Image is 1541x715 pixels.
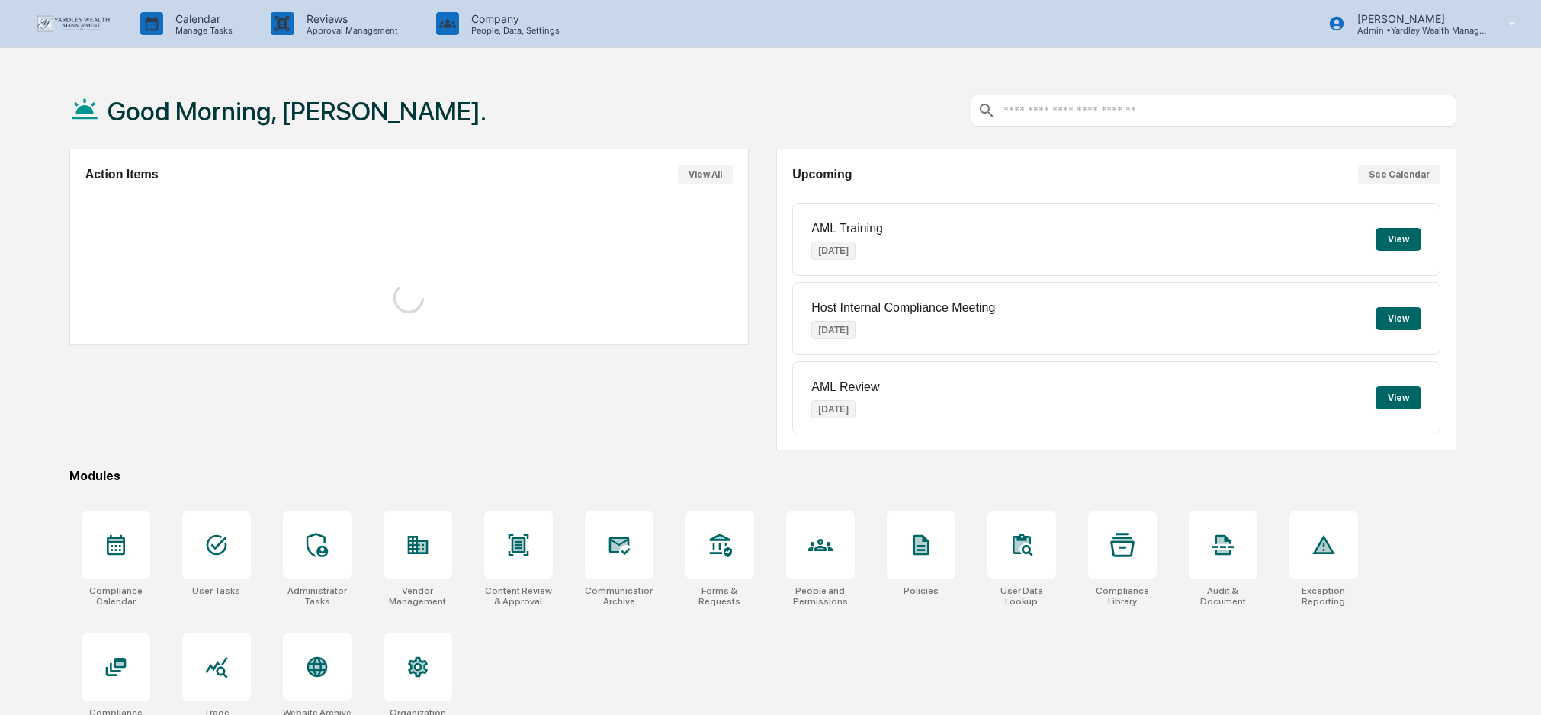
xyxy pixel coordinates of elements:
[1345,12,1487,25] p: [PERSON_NAME]
[1376,228,1421,251] button: View
[1358,165,1440,184] button: See Calendar
[294,25,406,36] p: Approval Management
[792,168,852,181] h2: Upcoming
[163,25,240,36] p: Manage Tasks
[459,12,567,25] p: Company
[37,15,110,32] img: logo
[678,165,733,184] button: View All
[1289,585,1358,607] div: Exception Reporting
[1345,25,1487,36] p: Admin • Yardley Wealth Management
[811,242,856,260] p: [DATE]
[987,585,1056,607] div: User Data Lookup
[384,585,452,607] div: Vendor Management
[585,585,653,607] div: Communications Archive
[294,12,406,25] p: Reviews
[685,585,754,607] div: Forms & Requests
[82,585,150,607] div: Compliance Calendar
[811,400,856,418] p: [DATE]
[1376,307,1421,330] button: View
[811,222,883,236] p: AML Training
[459,25,567,36] p: People, Data, Settings
[1376,386,1421,409] button: View
[904,585,939,596] div: Policies
[484,585,553,607] div: Content Review & Approval
[108,96,486,127] h1: Good Morning, [PERSON_NAME].
[786,585,855,607] div: People and Permissions
[1088,585,1157,607] div: Compliance Library
[69,469,1456,483] div: Modules
[283,585,352,607] div: Administrator Tasks
[811,380,879,394] p: AML Review
[811,301,995,315] p: Host Internal Compliance Meeting
[192,585,240,596] div: User Tasks
[163,12,240,25] p: Calendar
[1189,585,1257,607] div: Audit & Document Logs
[811,321,856,339] p: [DATE]
[85,168,159,181] h2: Action Items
